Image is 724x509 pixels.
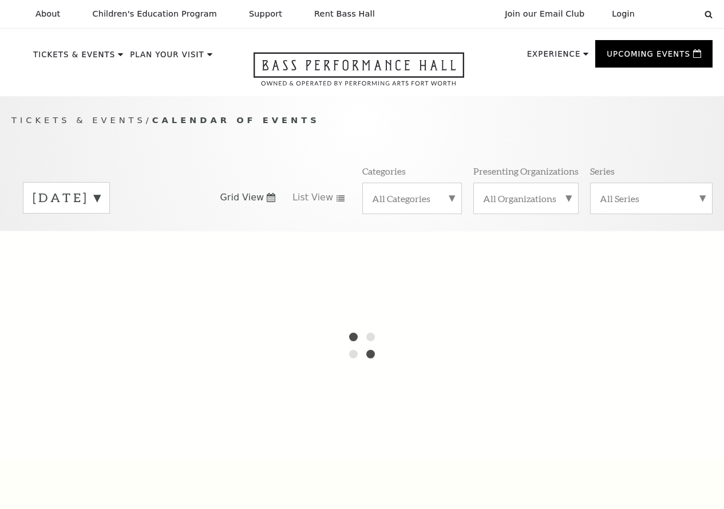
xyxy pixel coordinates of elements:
span: Calendar of Events [152,115,320,125]
p: Rent Bass Hall [314,9,375,19]
p: Experience [527,50,581,64]
span: Grid View [220,191,264,204]
p: Series [590,165,615,177]
label: All Categories [372,192,453,204]
p: Upcoming Events [607,50,690,64]
p: Categories [362,165,406,177]
label: All Series [600,192,703,204]
p: / [11,113,713,128]
p: Support [249,9,282,19]
span: List View [292,191,333,204]
label: [DATE] [33,189,100,207]
select: Select: [653,9,694,19]
p: Children's Education Program [92,9,217,19]
p: About [35,9,60,19]
p: Tickets & Events [33,51,115,65]
label: All Organizations [483,192,569,204]
p: Plan Your Visit [130,51,204,65]
p: Presenting Organizations [473,165,579,177]
span: Tickets & Events [11,115,146,125]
